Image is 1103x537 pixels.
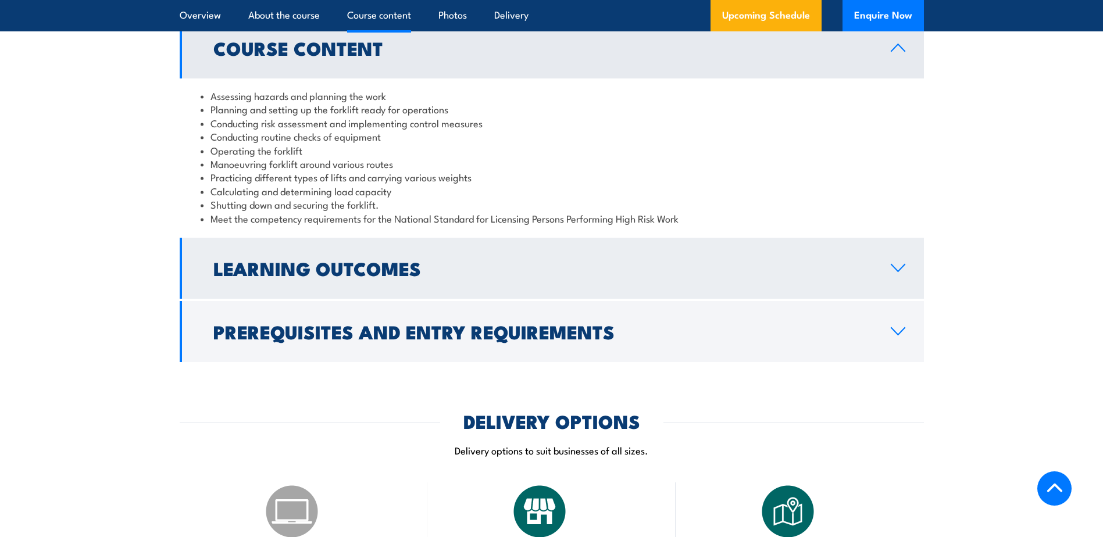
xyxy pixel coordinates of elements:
[180,17,924,78] a: Course Content
[201,144,903,157] li: Operating the forklift
[201,130,903,143] li: Conducting routine checks of equipment
[463,413,640,429] h2: DELIVERY OPTIONS
[201,170,903,184] li: Practicing different types of lifts and carrying various weights
[201,102,903,116] li: Planning and setting up the forklift ready for operations
[180,238,924,299] a: Learning Outcomes
[213,40,872,56] h2: Course Content
[201,157,903,170] li: Manoeuvring forklift around various routes
[201,212,903,225] li: Meet the competency requirements for the National Standard for Licensing Persons Performing High ...
[213,323,872,339] h2: Prerequisites and Entry Requirements
[180,301,924,362] a: Prerequisites and Entry Requirements
[180,443,924,457] p: Delivery options to suit businesses of all sizes.
[201,89,903,102] li: Assessing hazards and planning the work
[201,198,903,211] li: Shutting down and securing the forklift.
[213,260,872,276] h2: Learning Outcomes
[201,116,903,130] li: Conducting risk assessment and implementing control measures
[201,184,903,198] li: Calculating and determining load capacity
